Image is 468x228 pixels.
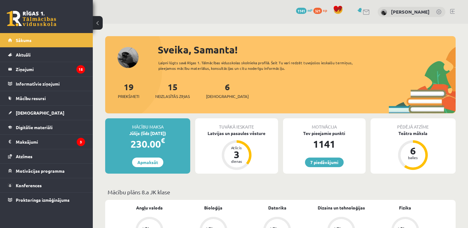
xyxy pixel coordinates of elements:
span: € [161,136,165,145]
span: Konferences [16,183,42,188]
a: Motivācijas programma [8,164,85,178]
div: Laipni lūgts savā Rīgas 1. Tālmācības vidusskolas skolnieka profilā. Šeit Tu vari redzēt tuvojošo... [158,60,369,71]
a: Fizika [399,205,411,211]
span: Aktuāli [16,52,31,57]
a: Ziņojumi15 [8,62,85,76]
span: Priekšmeti [118,93,139,99]
span: Motivācijas programma [16,168,65,174]
a: Sākums [8,33,85,47]
div: Mācību maksa [105,118,190,130]
div: Tev pieejamie punkti [283,130,366,137]
div: Tuvākā ieskaite [195,118,278,130]
span: Atzīmes [16,154,32,159]
div: Teātra māksla [371,130,456,137]
legend: Ziņojumi [16,62,85,76]
span: Sākums [16,37,32,43]
div: 3 [227,150,246,159]
span: mP [307,8,312,13]
div: Motivācija [283,118,366,130]
i: 3 [77,138,85,146]
a: Rīgas 1. Tālmācības vidusskola [7,11,56,26]
span: Neizlasītās ziņas [155,93,190,99]
a: Latvijas un pasaules vēsture Atlicis 3 dienas [195,130,278,171]
a: Angļu valoda [136,205,163,211]
div: Sveika, Samanta! [158,42,456,57]
div: Atlicis [227,146,246,150]
i: 15 [76,65,85,74]
div: dienas [227,159,246,163]
a: Datorika [268,205,286,211]
a: [PERSON_NAME] [391,9,430,15]
a: 15Neizlasītās ziņas [155,81,190,99]
a: 1141 mP [296,8,312,13]
div: 6 [404,146,422,156]
div: Latvijas un pasaules vēsture [195,130,278,137]
a: Bioloģija [204,205,222,211]
a: Proktoringa izmēģinājums [8,193,85,207]
a: Konferences [8,178,85,192]
img: Samanta Dakša [381,9,387,15]
div: balles [404,156,422,159]
span: xp [323,8,327,13]
a: Informatīvie ziņojumi [8,77,85,91]
a: 6[DEMOGRAPHIC_DATA] [206,81,249,99]
a: Teātra māksla 6 balles [371,130,456,171]
a: Mācību resursi [8,91,85,105]
a: Apmaksāt [132,158,163,167]
span: [DEMOGRAPHIC_DATA] [16,110,64,116]
a: Atzīmes [8,149,85,163]
span: [DEMOGRAPHIC_DATA] [206,93,249,99]
a: Dizains un tehnoloģijas [318,205,365,211]
div: 230.00 [105,137,190,151]
legend: Maksājumi [16,135,85,149]
a: Maksājumi3 [8,135,85,149]
div: 1141 [283,137,366,151]
legend: Informatīvie ziņojumi [16,77,85,91]
span: Proktoringa izmēģinājums [16,197,70,203]
span: Mācību resursi [16,95,46,101]
a: Aktuāli [8,48,85,62]
a: 7 piedāvājumi [305,158,344,167]
a: 321 xp [313,8,330,13]
div: Pēdējā atzīme [371,118,456,130]
span: 321 [313,8,322,14]
div: Jūlijs (līdz [DATE]) [105,130,190,137]
p: Mācību plāns 8.a JK klase [108,188,453,196]
a: 19Priekšmeti [118,81,139,99]
a: Digitālie materiāli [8,120,85,134]
a: [DEMOGRAPHIC_DATA] [8,106,85,120]
span: 1141 [296,8,307,14]
span: Digitālie materiāli [16,125,53,130]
